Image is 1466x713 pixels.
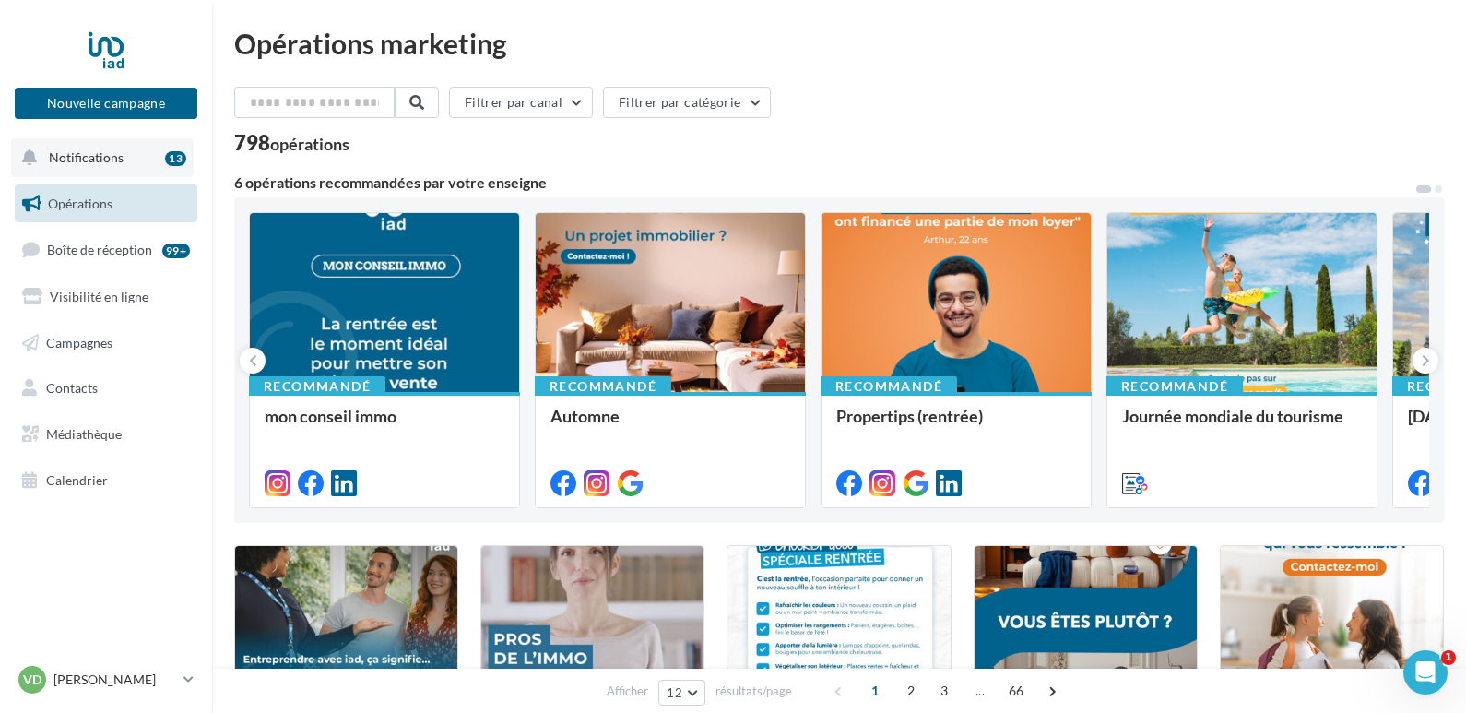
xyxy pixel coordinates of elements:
[23,671,41,689] span: VD
[896,676,926,706] span: 2
[165,151,186,166] div: 13
[860,676,890,706] span: 1
[46,472,108,488] span: Calendrier
[46,426,122,442] span: Médiathèque
[1441,650,1456,665] span: 1
[535,376,671,397] div: Recommandé
[929,676,959,706] span: 3
[1001,676,1032,706] span: 66
[11,415,201,454] a: Médiathèque
[15,662,197,697] a: VD [PERSON_NAME]
[49,149,124,165] span: Notifications
[836,407,1076,444] div: Propertips (rentrée)
[658,680,705,706] button: 12
[1403,650,1448,695] iframe: Intercom live chat
[234,30,1444,57] div: Opérations marketing
[15,88,197,119] button: Nouvelle campagne
[11,324,201,362] a: Campagnes
[53,671,176,689] p: [PERSON_NAME]
[46,334,112,350] span: Campagnes
[46,380,98,396] span: Contacts
[249,376,385,397] div: Recommandé
[270,136,349,152] div: opérations
[1122,407,1362,444] div: Journée mondiale du tourisme
[667,685,682,700] span: 12
[48,196,112,211] span: Opérations
[11,138,194,177] button: Notifications 13
[234,175,1414,190] div: 6 opérations recommandées par votre enseigne
[449,87,593,118] button: Filtrer par canal
[47,242,152,257] span: Boîte de réception
[11,230,201,269] a: Boîte de réception99+
[715,683,792,700] span: résultats/page
[965,676,995,706] span: ...
[1106,376,1243,397] div: Recommandé
[550,407,790,444] div: Automne
[821,376,957,397] div: Recommandé
[11,184,201,223] a: Opérations
[11,461,201,500] a: Calendrier
[603,87,771,118] button: Filtrer par catégorie
[50,289,148,304] span: Visibilité en ligne
[607,683,648,700] span: Afficher
[11,369,201,408] a: Contacts
[162,244,190,258] div: 99+
[11,278,201,316] a: Visibilité en ligne
[234,133,349,153] div: 798
[265,407,504,444] div: mon conseil immo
